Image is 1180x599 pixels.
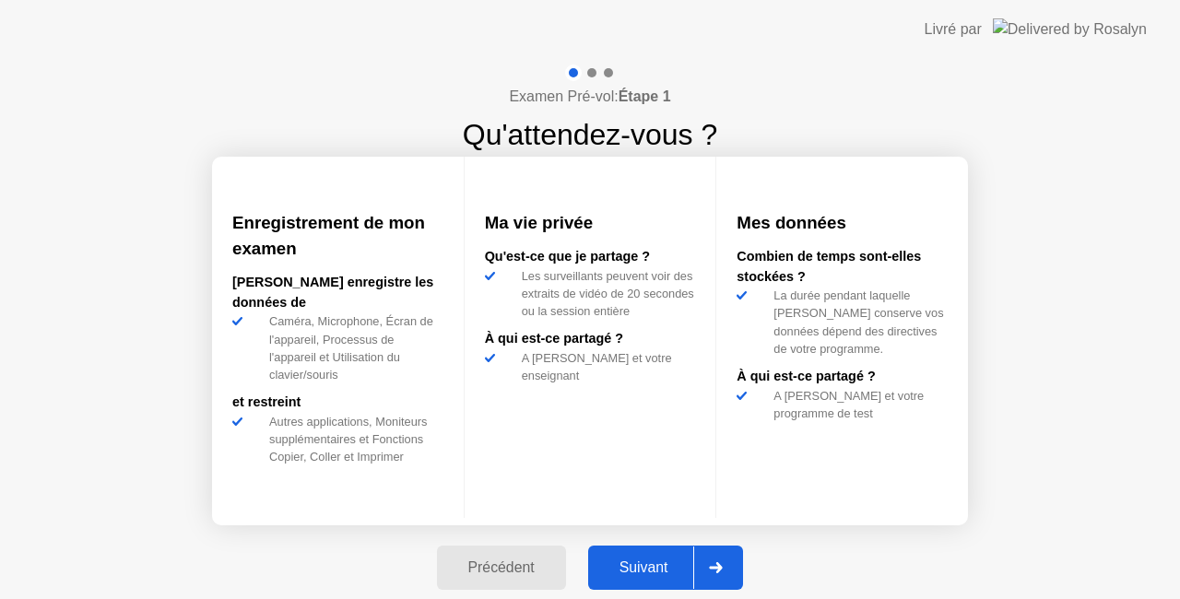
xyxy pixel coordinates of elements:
button: Précédent [437,546,566,590]
button: Suivant [588,546,744,590]
h3: Ma vie privée [485,210,696,236]
div: Suivant [594,559,694,576]
b: Étape 1 [619,88,671,104]
div: À qui est-ce partagé ? [737,367,948,387]
div: À qui est-ce partagé ? [485,329,696,349]
div: Précédent [442,559,560,576]
div: La durée pendant laquelle [PERSON_NAME] conserve vos données dépend des directives de votre progr... [766,287,948,358]
div: et restreint [232,393,443,413]
h3: Enregistrement de mon examen [232,210,443,262]
div: Caméra, Microphone, Écran de l'appareil, Processus de l'appareil et Utilisation du clavier/souris [262,312,443,383]
div: Combien de temps sont-elles stockées ? [737,247,948,287]
div: [PERSON_NAME] enregistre les données de [232,273,443,312]
h4: Examen Pré-vol: [509,86,670,108]
img: Delivered by Rosalyn [993,18,1147,40]
div: Les surveillants peuvent voir des extraits de vidéo de 20 secondes ou la session entière [514,267,696,321]
div: Autres applications, Moniteurs supplémentaires et Fonctions Copier, Coller et Imprimer [262,413,443,466]
div: Qu'est-ce que je partage ? [485,247,696,267]
h3: Mes données [737,210,948,236]
div: A [PERSON_NAME] et votre enseignant [514,349,696,384]
h1: Qu'attendez-vous ? [463,112,718,157]
div: A [PERSON_NAME] et votre programme de test [766,387,948,422]
div: Livré par [925,18,982,41]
